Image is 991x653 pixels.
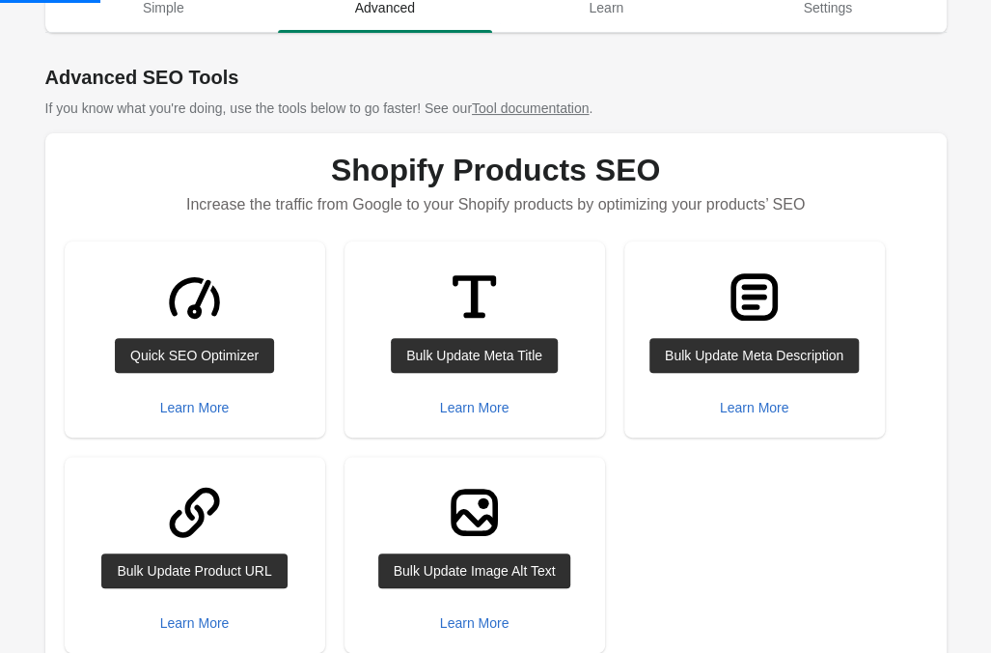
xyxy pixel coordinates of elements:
[101,554,287,588] a: Bulk Update Product URL
[432,606,517,640] button: Learn More
[45,64,947,91] h1: Advanced SEO Tools
[160,615,230,631] div: Learn More
[394,563,556,579] div: Bulk Update Image Alt Text
[158,476,231,549] img: LinkMinor-ab1ad89fd1997c3bec88bdaa9090a6519f48abaf731dc9ef56a2f2c6a9edd30f.svg
[472,100,589,116] a: Tool documentation
[649,338,859,373] a: Bulk Update Meta Description
[438,476,510,549] img: ImageMajor-6988ddd70c612d22410311fee7e48670de77a211e78d8e12813237d56ef19ad4.svg
[440,400,509,415] div: Learn More
[665,348,843,363] div: Bulk Update Meta Description
[115,338,274,373] a: Quick SEO Optimizer
[378,554,571,588] a: Bulk Update Image Alt Text
[438,261,510,333] img: TitleMinor-8a5de7e115299b8c2b1df9b13fb5e6d228e26d13b090cf20654de1eaf9bee786.svg
[440,615,509,631] div: Learn More
[160,400,230,415] div: Learn More
[65,187,927,222] p: Increase the traffic from Google to your Shopify products by optimizing your products’ SEO
[391,338,558,373] a: Bulk Update Meta Title
[152,390,237,425] button: Learn More
[432,390,517,425] button: Learn More
[65,153,927,187] h1: Shopify Products SEO
[712,390,797,425] button: Learn More
[117,563,271,579] div: Bulk Update Product URL
[718,261,790,333] img: TextBlockMajor-3e13e55549f1fe4aa18089e576148c69364b706dfb80755316d4ac7f5c51f4c3.svg
[45,99,947,118] p: If you know what you're doing, use the tools below to go faster! See our .
[158,261,231,333] img: GaugeMajor-1ebe3a4f609d70bf2a71c020f60f15956db1f48d7107b7946fc90d31709db45e.svg
[130,348,259,363] div: Quick SEO Optimizer
[406,348,542,363] div: Bulk Update Meta Title
[152,606,237,640] button: Learn More
[720,400,789,415] div: Learn More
